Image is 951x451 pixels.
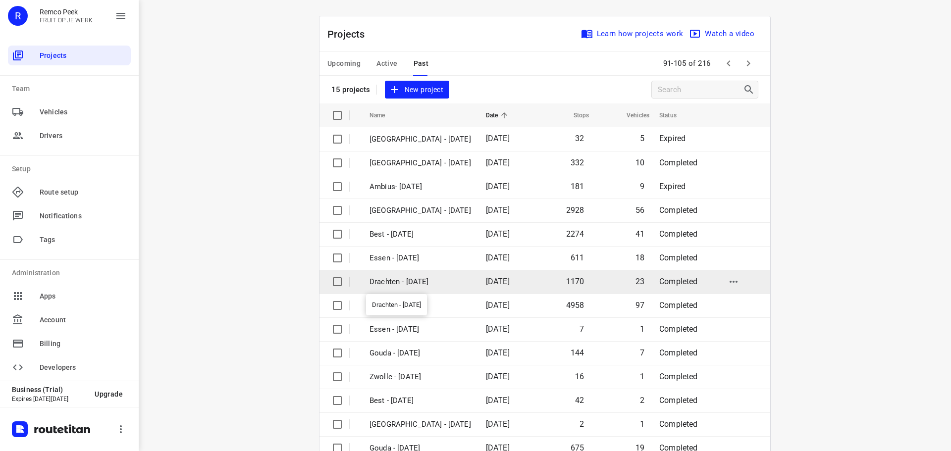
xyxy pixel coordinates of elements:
span: Upcoming [327,57,361,70]
span: 16 [575,372,584,381]
span: Completed [659,348,698,357]
span: Projects [40,50,127,61]
span: Previous Page [719,53,739,73]
span: [DATE] [486,134,510,143]
span: 91-105 of 216 [659,53,715,74]
span: 10 [635,158,644,167]
span: Route setup [40,187,127,198]
p: Antwerpen - Monday [370,157,471,169]
span: Completed [659,277,698,286]
span: Active [376,57,397,70]
span: [DATE] [486,348,510,357]
span: [DATE] [486,158,510,167]
span: Completed [659,229,698,239]
span: [DATE] [486,182,510,191]
span: Developers [40,362,127,373]
span: 1 [640,372,644,381]
span: Vehicles [40,107,127,117]
div: Developers [8,357,131,377]
p: 15 projects [331,85,370,94]
span: Completed [659,324,698,334]
p: Gouda - Friday [370,348,471,359]
p: Zwolle - Monday [370,205,471,216]
div: Apps [8,286,131,306]
p: Business (Trial) [12,386,87,394]
span: Billing [40,339,127,349]
span: 5 [640,134,644,143]
p: Best - Monday [370,229,471,240]
span: Name [370,109,398,121]
span: 97 [635,301,644,310]
button: New project [385,81,449,99]
p: Essen - Monday [370,252,471,264]
p: Antwerpen - Thursday [370,419,471,430]
span: 7 [580,324,584,334]
p: FRUIT OP JE WERK [40,17,93,24]
span: Completed [659,205,698,215]
input: Search projects [658,82,743,98]
span: Status [659,109,689,121]
span: 611 [571,253,584,262]
span: Account [40,315,127,325]
p: Expires [DATE][DATE] [12,396,87,402]
span: Date [486,109,511,121]
span: Completed [659,372,698,381]
p: Remco Peek [40,8,93,16]
span: Tags [40,235,127,245]
span: [DATE] [486,205,510,215]
span: [DATE] [486,324,510,334]
span: 1 [640,419,644,429]
p: Essen - Friday [370,324,471,335]
span: [DATE] [486,419,510,429]
p: Ambius- Monday [370,181,471,193]
p: Team [12,84,131,94]
span: 144 [571,348,584,357]
span: 1170 [566,277,584,286]
span: Completed [659,396,698,405]
span: 56 [635,205,644,215]
span: 181 [571,182,584,191]
p: Drachten - [DATE] [370,276,471,288]
span: Upgrade [95,390,123,398]
div: Tags [8,230,131,250]
span: [DATE] [486,301,510,310]
p: Setup [12,164,131,174]
span: Vehicles [614,109,649,121]
span: Notifications [40,211,127,221]
span: Completed [659,301,698,310]
div: Vehicles [8,102,131,122]
span: Completed [659,419,698,429]
span: Past [414,57,429,70]
span: 2 [580,419,584,429]
span: New project [391,84,443,96]
span: [DATE] [486,253,510,262]
p: Best - Friday [370,395,471,406]
p: Zwolle - Friday [370,371,471,383]
span: [DATE] [486,229,510,239]
div: Account [8,310,131,330]
button: Upgrade [87,385,131,403]
span: 41 [635,229,644,239]
span: 4958 [566,301,584,310]
span: Next Page [739,53,758,73]
div: R [8,6,28,26]
span: 9 [640,182,644,191]
span: 1 [640,324,644,334]
span: [DATE] [486,372,510,381]
p: Administration [12,268,131,278]
div: Route setup [8,182,131,202]
div: Notifications [8,206,131,226]
span: 7 [640,348,644,357]
span: Expired [659,134,686,143]
span: [DATE] [486,396,510,405]
span: Stops [561,109,589,121]
span: Completed [659,253,698,262]
span: Apps [40,291,127,301]
div: Billing [8,334,131,353]
span: 2274 [566,229,584,239]
span: 32 [575,134,584,143]
div: Projects [8,46,131,65]
span: Drivers [40,131,127,141]
span: 2928 [566,205,584,215]
span: 42 [575,396,584,405]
